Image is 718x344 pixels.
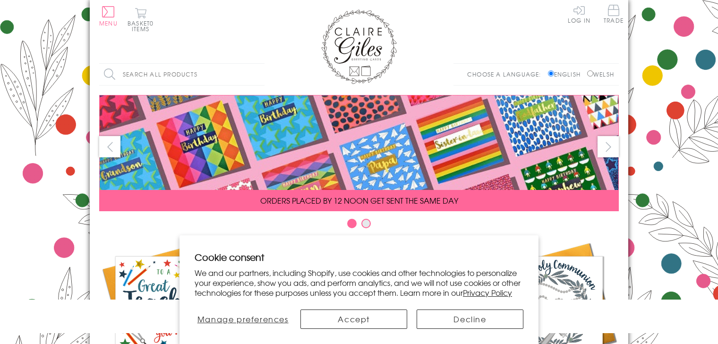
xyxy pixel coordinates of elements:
[587,70,614,78] label: Welsh
[463,287,512,298] a: Privacy Policy
[195,250,523,264] h2: Cookie consent
[417,310,523,329] button: Decline
[604,5,624,25] a: Trade
[99,64,265,85] input: Search all products
[195,310,291,329] button: Manage preferences
[361,219,371,228] button: Carousel Page 2
[598,136,619,157] button: next
[99,6,118,26] button: Menu
[99,19,118,27] span: Menu
[255,64,265,85] input: Search
[548,70,585,78] label: English
[128,8,154,32] button: Basket0 items
[548,70,554,77] input: English
[604,5,624,23] span: Trade
[321,9,397,84] img: Claire Giles Greetings Cards
[347,219,357,228] button: Carousel Page 1 (Current Slide)
[467,70,546,78] p: Choose a language:
[99,218,619,233] div: Carousel Pagination
[132,19,154,33] span: 0 items
[587,70,593,77] input: Welsh
[99,136,120,157] button: prev
[568,5,590,23] a: Log In
[300,310,407,329] button: Accept
[260,195,458,206] span: ORDERS PLACED BY 12 NOON GET SENT THE SAME DAY
[197,313,289,325] span: Manage preferences
[195,268,523,297] p: We and our partners, including Shopify, use cookies and other technologies to personalize your ex...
